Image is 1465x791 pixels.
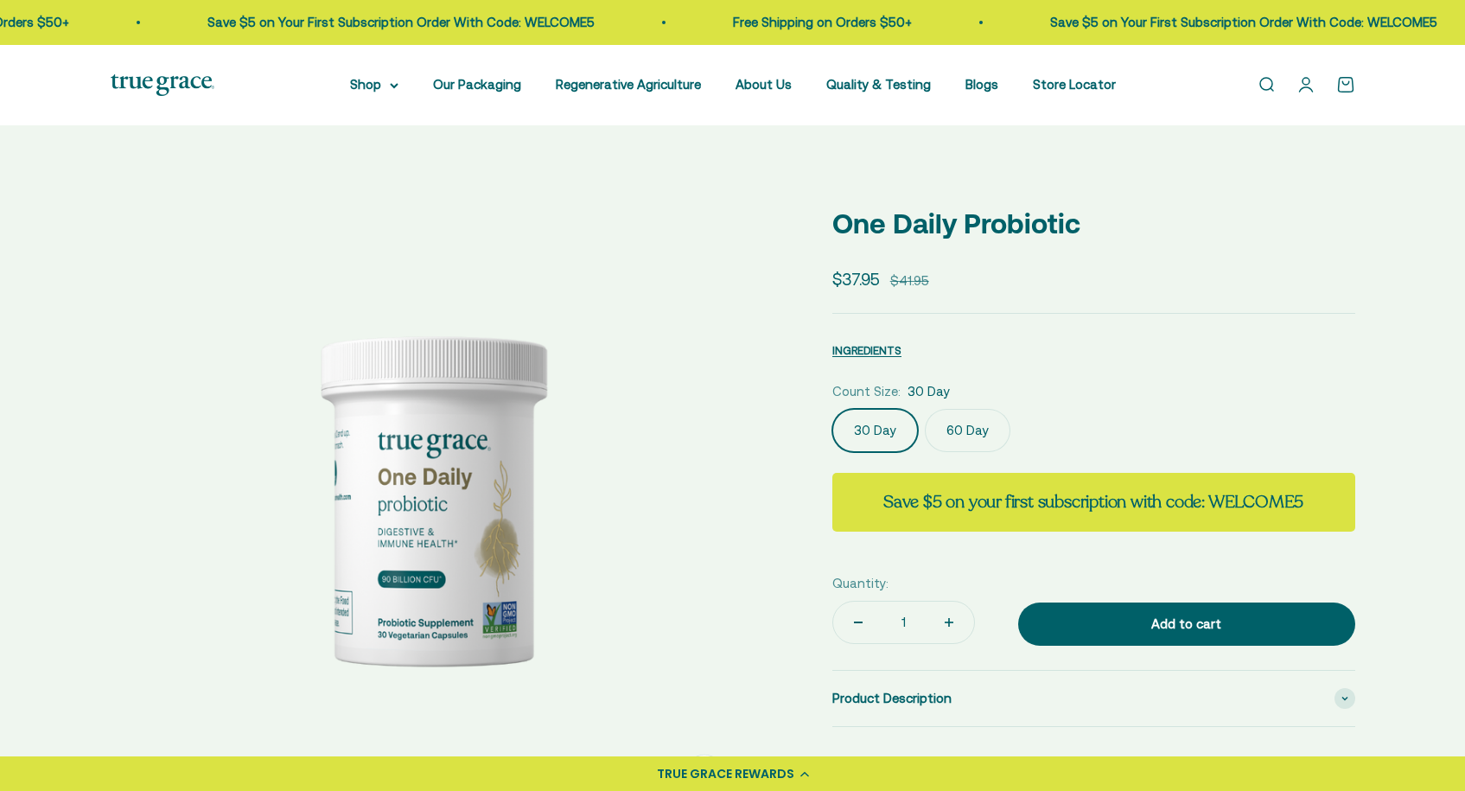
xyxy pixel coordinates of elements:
a: Store Locator [1033,77,1116,92]
legend: Count Size: [832,381,901,402]
summary: Shop [350,74,398,95]
p: Save $5 on Your First Subscription Order With Code: WELCOME5 [206,12,593,33]
label: Quantity: [832,573,889,594]
strong: Save $5 on your first subscription with code: WELCOME5 [883,490,1303,514]
a: Quality & Testing [826,77,931,92]
span: Product Description [832,688,952,709]
a: Regenerative Agriculture [556,77,701,92]
sale-price: $37.95 [832,266,880,292]
a: About Us [736,77,792,92]
summary: Product Description [832,671,1355,726]
button: Increase quantity [924,602,974,643]
button: Decrease quantity [833,602,883,643]
div: Add to cart [1053,614,1321,635]
a: Blogs [965,77,998,92]
a: Our Packaging [433,77,521,92]
p: Save $5 on Your First Subscription Order With Code: WELCOME5 [1048,12,1436,33]
compare-at-price: $41.95 [890,271,929,291]
div: TRUE GRACE REWARDS [657,765,794,783]
span: 30 Day [908,381,950,402]
a: Free Shipping on Orders $50+ [731,15,910,29]
button: Add to cart [1018,603,1355,646]
button: INGREDIENTS [832,340,901,360]
span: INGREDIENTS [832,344,901,357]
p: One Daily Probiotic [832,201,1355,246]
